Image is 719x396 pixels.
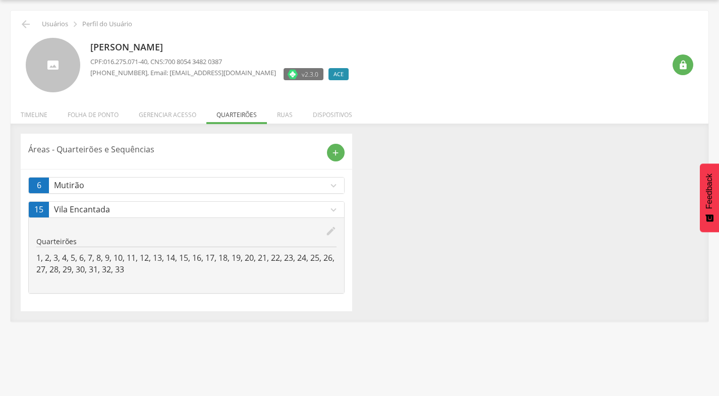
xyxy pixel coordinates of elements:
span: ACE [334,70,344,78]
span: 6 [37,180,41,191]
i: add [331,148,340,157]
p: 1, 2, 3, 4, 5, 6, 7, 8, 9, 10, 11, 12, 13, 14, 15, 16, 17, 18, 19, 20, 21, 22, 23, 24, 25, 26, 27... [36,252,337,275]
i:  [70,19,81,30]
span: [PHONE_NUMBER] [90,68,147,77]
i:  [678,60,688,70]
span: v2.3.0 [302,69,318,79]
a: 15Vila Encantadaexpand_more [29,202,344,217]
p: [PERSON_NAME] [90,41,354,54]
p: , Email: [EMAIL_ADDRESS][DOMAIN_NAME] [90,68,276,78]
p: Perfil do Usuário [82,20,132,28]
li: Timeline [11,100,58,124]
p: Usuários [42,20,68,28]
i: expand_more [328,180,339,191]
li: Dispositivos [303,100,362,124]
i: expand_more [328,204,339,215]
a: 6Mutirãoexpand_more [29,178,344,193]
p: Quarteirões [36,237,337,247]
span: 15 [34,204,43,215]
span: 016.275.071-40 [103,57,147,66]
li: Gerenciar acesso [129,100,206,124]
i:  [20,18,32,30]
span: 700 8054 3482 0387 [164,57,222,66]
i: edit [325,225,337,237]
li: Ruas [267,100,303,124]
p: CPF: , CNS: [90,57,354,67]
li: Folha de ponto [58,100,129,124]
p: Vila Encantada [54,204,328,215]
span: Feedback [705,174,714,209]
button: Feedback - Mostrar pesquisa [700,163,719,232]
p: Mutirão [54,180,328,191]
p: Áreas - Quarteirões e Sequências [28,144,319,155]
